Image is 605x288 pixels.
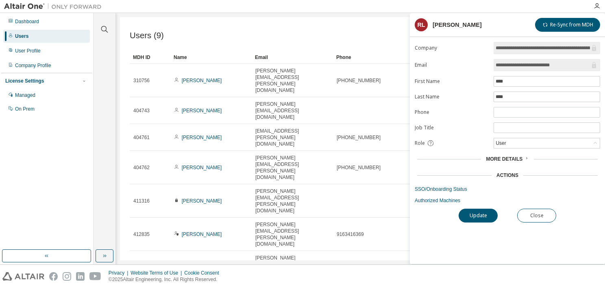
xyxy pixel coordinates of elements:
div: Cookie Consent [184,270,224,276]
div: License Settings [5,78,44,84]
div: User [494,139,507,148]
div: [PERSON_NAME] [433,22,482,28]
img: linkedin.svg [76,272,85,281]
span: 9163416369 [337,231,364,238]
span: [PERSON_NAME][EMAIL_ADDRESS][PERSON_NAME][DOMAIN_NAME] [255,188,329,214]
span: [PERSON_NAME][EMAIL_ADDRESS][DOMAIN_NAME] [255,255,329,274]
div: On Prem [15,106,35,112]
img: youtube.svg [89,272,101,281]
div: Website Terms of Use [131,270,184,276]
span: 411316 [133,198,150,204]
span: [PERSON_NAME][EMAIL_ADDRESS][DOMAIN_NAME] [255,101,329,120]
span: 412835 [133,231,150,238]
p: © 2025 Altair Engineering, Inc. All Rights Reserved. [109,276,224,283]
span: [PHONE_NUMBER] [337,77,381,84]
img: Altair One [4,2,106,11]
span: [PHONE_NUMBER] [337,164,381,171]
a: SSO/Onboarding Status [415,186,600,192]
div: RL [415,18,428,31]
span: 404761 [133,134,150,141]
a: [PERSON_NAME] [182,231,222,237]
span: 310756 [133,77,150,84]
label: Company [415,45,489,51]
a: Authorized Machines [415,197,600,204]
img: instagram.svg [63,272,71,281]
div: Phone [336,51,411,64]
div: Users [15,33,28,39]
a: [PERSON_NAME] [182,135,222,140]
span: [PERSON_NAME][EMAIL_ADDRESS][PERSON_NAME][DOMAIN_NAME] [255,155,329,181]
span: 404762 [133,164,150,171]
div: Privacy [109,270,131,276]
label: First Name [415,78,489,85]
label: Job Title [415,124,489,131]
div: Managed [15,92,35,98]
span: [PERSON_NAME][EMAIL_ADDRESS][PERSON_NAME][DOMAIN_NAME] [255,68,329,94]
img: facebook.svg [49,272,58,281]
a: [PERSON_NAME] [182,165,222,170]
span: [EMAIL_ADDRESS][PERSON_NAME][DOMAIN_NAME] [255,128,329,147]
span: Role [415,140,425,146]
a: [PERSON_NAME] [182,198,222,204]
div: Actions [496,172,518,179]
span: More Details [486,156,522,162]
span: Users (9) [130,31,164,40]
div: MDH ID [133,51,167,64]
label: Email [415,62,489,68]
div: Name [174,51,248,64]
button: Re-Sync from MDH [535,18,600,32]
a: [PERSON_NAME] [182,78,222,83]
a: [PERSON_NAME] [182,108,222,113]
span: [PHONE_NUMBER] [337,134,381,141]
label: Phone [415,109,489,116]
div: Dashboard [15,18,39,25]
span: [PERSON_NAME][EMAIL_ADDRESS][PERSON_NAME][DOMAIN_NAME] [255,221,329,247]
span: 404743 [133,107,150,114]
div: Company Profile [15,62,51,69]
button: Close [517,209,556,223]
div: User Profile [15,48,41,54]
img: altair_logo.svg [2,272,44,281]
label: Last Name [415,94,489,100]
div: User [494,138,600,148]
button: Update [459,209,498,223]
div: Email [255,51,330,64]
